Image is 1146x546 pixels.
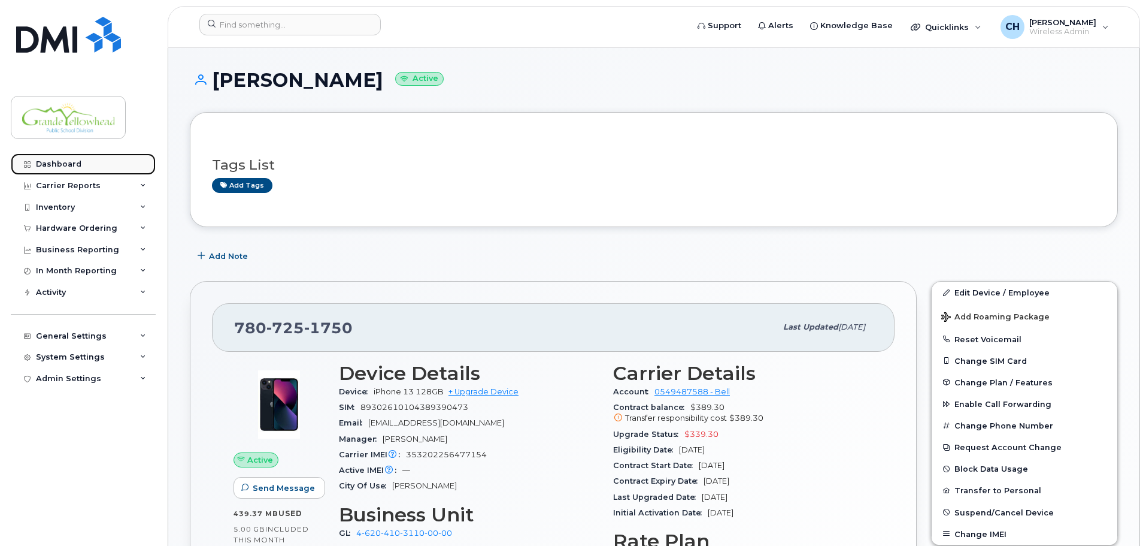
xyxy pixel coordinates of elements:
[613,508,708,517] span: Initial Activation Date
[613,461,699,470] span: Contract Start Date
[932,282,1117,303] a: Edit Device / Employee
[339,403,360,412] span: SIM
[448,387,519,396] a: + Upgrade Device
[932,304,1117,328] button: Add Roaming Package
[932,479,1117,501] button: Transfer to Personal
[234,525,265,533] span: 5.00 GB
[954,508,1054,517] span: Suspend/Cancel Device
[613,363,873,384] h3: Carrier Details
[190,245,258,267] button: Add Note
[954,378,1053,387] span: Change Plan / Features
[613,387,654,396] span: Account
[679,445,705,454] span: [DATE]
[702,493,727,502] span: [DATE]
[402,466,410,475] span: —
[704,476,729,485] span: [DATE]
[339,529,356,538] span: GL
[266,319,304,337] span: 725
[212,178,272,193] a: Add tags
[613,493,702,502] span: Last Upgraded Date
[932,393,1117,415] button: Enable Call Forwarding
[708,508,733,517] span: [DATE]
[625,414,727,423] span: Transfer responsibility cost
[278,509,302,518] span: used
[368,418,504,427] span: [EMAIL_ADDRESS][DOMAIN_NAME]
[613,476,704,485] span: Contract Expiry Date
[613,430,684,439] span: Upgrade Status
[932,350,1117,372] button: Change SIM Card
[247,454,273,466] span: Active
[339,481,392,490] span: City Of Use
[783,322,838,331] span: Last updated
[932,328,1117,350] button: Reset Voicemail
[932,372,1117,393] button: Change Plan / Features
[932,523,1117,545] button: Change IMEI
[613,403,873,424] span: $389.30
[234,509,278,518] span: 439.37 MB
[339,418,368,427] span: Email
[190,70,1118,91] h1: [PERSON_NAME]
[395,72,444,86] small: Active
[941,312,1050,324] span: Add Roaming Package
[356,529,452,538] a: 4-620-410-3110-00-00
[932,415,1117,436] button: Change Phone Number
[383,435,447,444] span: [PERSON_NAME]
[339,435,383,444] span: Manager
[684,430,718,439] span: $339.30
[234,477,325,499] button: Send Message
[392,481,457,490] span: [PERSON_NAME]
[339,387,374,396] span: Device
[954,400,1051,409] span: Enable Call Forwarding
[932,436,1117,458] button: Request Account Change
[360,403,468,412] span: 89302610104389390473
[374,387,444,396] span: iPhone 13 128GB
[613,403,690,412] span: Contract balance
[932,502,1117,523] button: Suspend/Cancel Device
[212,158,1096,173] h3: Tags List
[729,414,763,423] span: $389.30
[304,319,353,337] span: 1750
[339,450,406,459] span: Carrier IMEI
[699,461,724,470] span: [DATE]
[838,322,865,331] span: [DATE]
[209,251,248,262] span: Add Note
[406,450,487,459] span: 353202256477154
[253,482,315,494] span: Send Message
[654,387,730,396] a: 0549487588 - Bell
[339,363,599,384] h3: Device Details
[243,369,315,441] img: image20231002-3703462-1ig824h.jpeg
[234,524,309,544] span: included this month
[339,466,402,475] span: Active IMEI
[234,319,353,337] span: 780
[932,458,1117,479] button: Block Data Usage
[339,504,599,526] h3: Business Unit
[613,445,679,454] span: Eligibility Date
